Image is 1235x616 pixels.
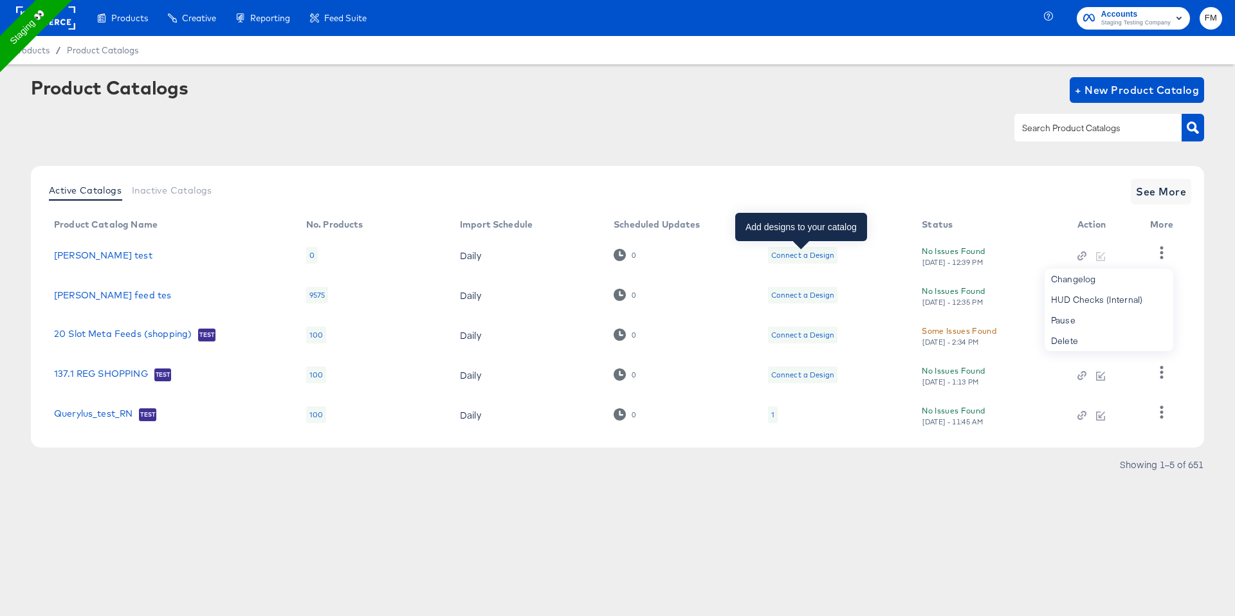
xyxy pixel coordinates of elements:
[771,370,834,380] div: Connect a Design
[13,45,50,55] span: Products
[324,13,367,23] span: Feed Suite
[771,250,834,260] div: Connect a Design
[182,13,216,23] span: Creative
[1070,77,1204,103] button: + New Product Catalog
[771,410,774,420] div: 1
[306,327,326,343] div: 100
[31,77,188,98] div: Product Catalogs
[1101,18,1171,28] span: Staging Testing Company
[54,329,192,341] a: 20 Slot Meta Feeds (shopping)
[1101,8,1171,21] span: Accounts
[614,329,636,341] div: 0
[1075,81,1199,99] span: + New Product Catalog
[54,290,171,300] a: [PERSON_NAME] feed tes
[1045,269,1173,289] div: Changelog
[771,330,834,340] div: Connect a Design
[139,410,156,420] span: Test
[450,395,603,435] td: Daily
[1045,289,1173,310] div: HUD Checks (Internal)
[1067,215,1140,235] th: Action
[1140,215,1189,235] th: More
[768,247,837,264] div: Connect a Design
[614,368,636,381] div: 0
[1205,11,1217,26] span: FM
[631,331,636,340] div: 0
[132,185,212,195] span: Inactive Catalogs
[450,355,603,395] td: Daily
[450,315,603,355] td: Daily
[922,324,996,338] div: Some Issues Found
[250,13,290,23] span: Reporting
[306,406,326,423] div: 100
[54,219,158,230] div: Product Catalog Name
[922,324,996,347] button: Some Issues Found[DATE] - 2:34 PM
[768,367,837,383] div: Connect a Design
[768,287,837,303] div: Connect a Design
[1136,183,1186,201] span: See More
[768,219,848,230] div: Design Templates
[306,287,329,303] div: 9575
[67,45,138,55] a: Product Catalogs
[614,219,700,230] div: Scheduled Updates
[771,290,834,300] div: Connect a Design
[1119,460,1204,469] div: Showing 1–5 of 651
[54,408,133,421] a: Querylus_test_RN
[450,235,603,275] td: Daily
[631,410,636,419] div: 0
[154,370,172,380] span: Test
[50,45,67,55] span: /
[768,327,837,343] div: Connect a Design
[631,370,636,379] div: 0
[111,13,148,23] span: Products
[1045,310,1173,331] div: Pause
[54,250,152,260] a: [PERSON_NAME] test
[306,247,318,264] div: 0
[306,219,363,230] div: No. Products
[614,289,636,301] div: 0
[306,367,326,383] div: 100
[1131,179,1191,204] button: See More
[614,249,636,261] div: 0
[450,275,603,315] td: Daily
[614,408,636,421] div: 0
[198,330,215,340] span: Test
[49,185,122,195] span: Active Catalogs
[631,251,636,260] div: 0
[1200,7,1222,30] button: FM
[54,368,148,381] a: 137.1 REG SHOPPING
[768,406,778,423] div: 1
[631,291,636,300] div: 0
[1077,7,1190,30] button: AccountsStaging Testing Company
[1020,121,1157,136] input: Search Product Catalogs
[922,338,980,347] div: [DATE] - 2:34 PM
[911,215,1066,235] th: Status
[1045,331,1173,351] div: Delete
[460,219,533,230] div: Import Schedule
